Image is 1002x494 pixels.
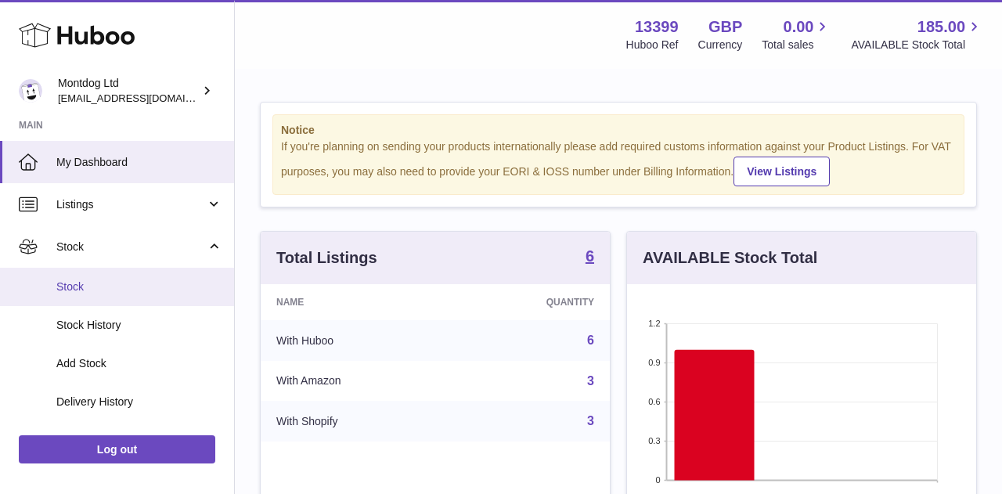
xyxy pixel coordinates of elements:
[56,395,222,409] span: Delivery History
[587,374,594,388] a: 3
[698,38,743,52] div: Currency
[56,318,222,333] span: Stock History
[276,247,377,269] h3: Total Listings
[587,334,594,347] a: 6
[452,284,610,320] th: Quantity
[19,435,215,463] a: Log out
[917,16,965,38] span: 185.00
[586,248,594,267] a: 6
[58,76,199,106] div: Montdog Ltd
[261,284,452,320] th: Name
[19,79,42,103] img: joy@wildpack.com
[626,38,679,52] div: Huboo Ref
[281,139,956,186] div: If you're planning on sending your products internationally please add required customs informati...
[851,38,983,52] span: AVAILABLE Stock Total
[648,436,660,445] text: 0.3
[587,414,594,427] a: 3
[586,248,594,264] strong: 6
[281,123,956,138] strong: Notice
[655,475,660,485] text: 0
[56,279,222,294] span: Stock
[635,16,679,38] strong: 13399
[708,16,742,38] strong: GBP
[261,401,452,442] td: With Shopify
[261,320,452,361] td: With Huboo
[733,157,830,186] a: View Listings
[58,92,230,104] span: [EMAIL_ADDRESS][DOMAIN_NAME]
[648,397,660,406] text: 0.6
[261,361,452,402] td: With Amazon
[56,356,222,371] span: Add Stock
[56,240,206,254] span: Stock
[648,319,660,328] text: 1.2
[784,16,814,38] span: 0.00
[648,358,660,367] text: 0.9
[762,38,831,52] span: Total sales
[851,16,983,52] a: 185.00 AVAILABLE Stock Total
[56,197,206,212] span: Listings
[56,155,222,170] span: My Dashboard
[762,16,831,52] a: 0.00 Total sales
[643,247,817,269] h3: AVAILABLE Stock Total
